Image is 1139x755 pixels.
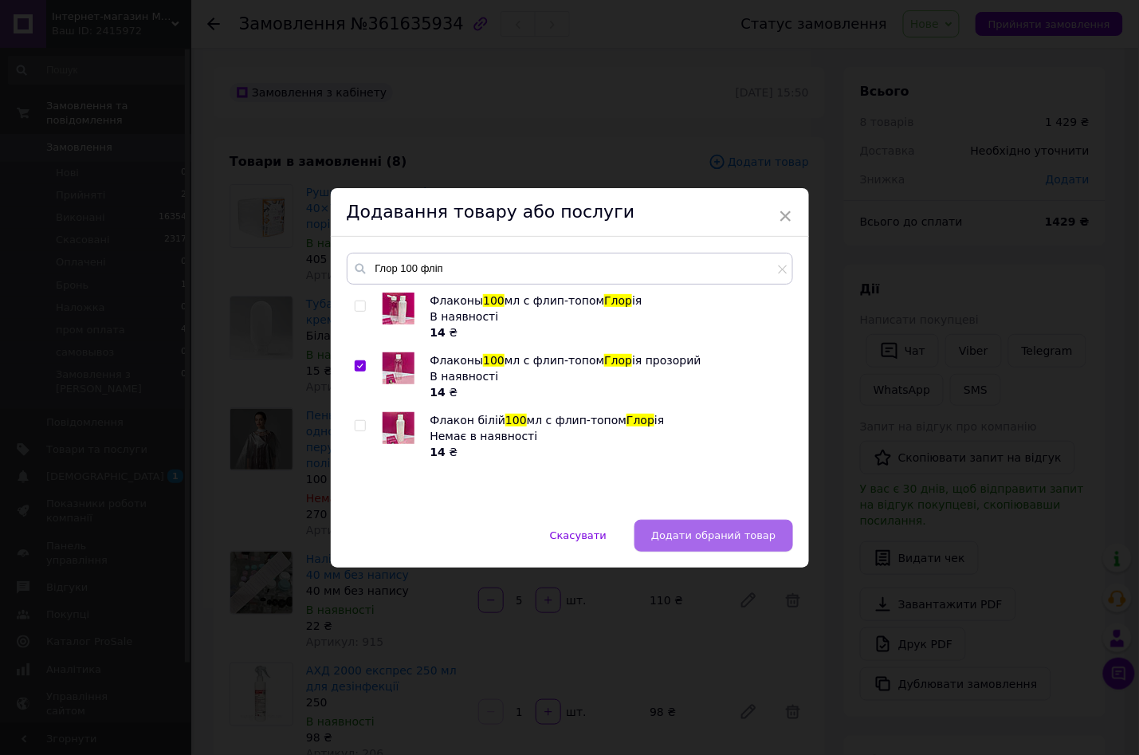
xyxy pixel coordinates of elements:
[626,414,654,427] span: Глор
[483,354,505,367] span: 100
[654,414,664,427] span: ія
[430,446,446,458] b: 14
[430,326,446,339] b: 14
[604,294,632,307] span: Глор
[347,253,793,285] input: Пошук за товарами та послугами
[430,324,784,340] div: ₴
[550,529,607,541] span: Скасувати
[430,354,484,367] span: Флаконы
[430,414,506,427] span: Флакон білій
[430,428,784,444] div: Немає в наявності
[430,444,784,460] div: ₴
[505,294,604,307] span: мл с флип-топом
[430,294,484,307] span: Флаконы
[651,529,776,541] span: Додати обраний товар
[383,293,414,324] img: Флаконы 100 мл с флип-топом Глорія
[383,352,414,384] img: Флаконы 100 мл с флип-топом Глорія прозорий
[430,386,446,399] b: 14
[533,520,623,552] button: Скасувати
[632,354,701,367] span: ія прозорий
[632,294,642,307] span: ія
[430,309,784,324] div: В наявності
[383,412,414,444] img: Флакон білій 100 мл с флип-топом Глорія
[634,520,792,552] button: Додати обраний товар
[483,294,505,307] span: 100
[331,188,809,237] div: Додавання товару або послуги
[430,384,784,400] div: ₴
[779,203,793,230] span: ×
[505,354,604,367] span: мл с флип-топом
[527,414,626,427] span: мл с флип-топом
[604,354,632,367] span: Глор
[505,414,527,427] span: 100
[430,368,784,384] div: В наявності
